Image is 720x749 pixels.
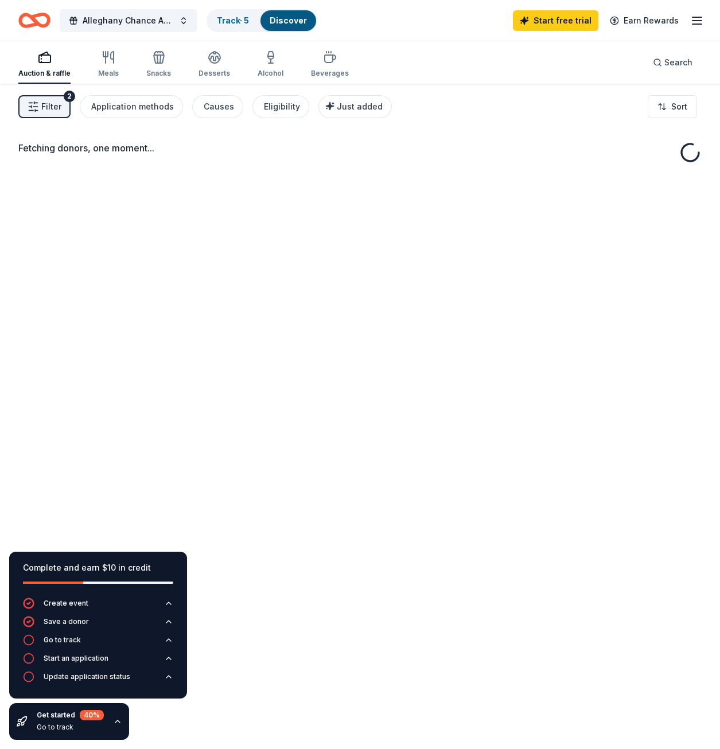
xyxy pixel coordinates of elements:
[207,9,317,32] button: Track· 5Discover
[23,598,173,616] button: Create event
[252,95,309,118] button: Eligibility
[41,100,61,114] span: Filter
[264,100,300,114] div: Eligibility
[23,671,173,689] button: Update application status
[217,15,249,25] a: Track· 5
[23,616,173,634] button: Save a donor
[664,56,692,69] span: Search
[44,635,81,645] div: Go to track
[199,69,230,78] div: Desserts
[44,599,88,608] div: Create event
[18,7,50,34] a: Home
[23,561,173,575] div: Complete and earn $10 in credit
[311,46,349,84] button: Beverages
[44,654,108,663] div: Start an application
[23,634,173,653] button: Go to track
[37,710,104,720] div: Get started
[258,46,283,84] button: Alcohol
[318,95,392,118] button: Just added
[258,69,283,78] div: Alcohol
[513,10,598,31] a: Start free trial
[91,100,174,114] div: Application methods
[18,69,71,78] div: Auction & raffle
[37,723,104,732] div: Go to track
[671,100,687,114] span: Sort
[98,69,119,78] div: Meals
[199,46,230,84] button: Desserts
[44,617,89,626] div: Save a donor
[18,141,702,155] div: Fetching donors, one moment...
[83,14,174,28] span: Alleghany Chance Auction
[18,95,71,118] button: Filter2
[204,100,234,114] div: Causes
[98,46,119,84] button: Meals
[270,15,307,25] a: Discover
[80,710,104,720] div: 40 %
[311,69,349,78] div: Beverages
[603,10,686,31] a: Earn Rewards
[44,672,130,681] div: Update application status
[80,95,183,118] button: Application methods
[648,95,697,118] button: Sort
[337,102,383,111] span: Just added
[18,46,71,84] button: Auction & raffle
[64,91,75,102] div: 2
[23,653,173,671] button: Start an application
[146,46,171,84] button: Snacks
[644,51,702,74] button: Search
[146,69,171,78] div: Snacks
[192,95,243,118] button: Causes
[60,9,197,32] button: Alleghany Chance Auction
